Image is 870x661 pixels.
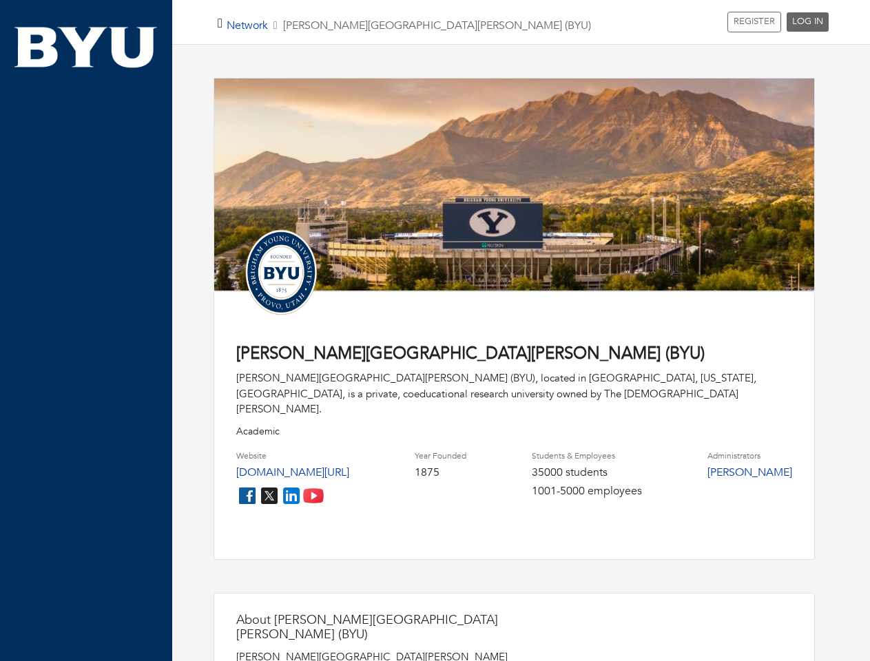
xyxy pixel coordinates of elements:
a: Network [227,18,268,33]
img: youtube_icon-fc3c61c8c22f3cdcae68f2f17984f5f016928f0ca0694dd5da90beefb88aa45e.png [302,485,324,507]
h4: Administrators [707,451,792,461]
h4: [PERSON_NAME][GEOGRAPHIC_DATA][PERSON_NAME] (BYU) [236,344,792,364]
h4: Year Founded [415,451,466,461]
img: twitter_icon-7d0bafdc4ccc1285aa2013833b377ca91d92330db209b8298ca96278571368c9.png [258,485,280,507]
img: linkedin_icon-84db3ca265f4ac0988026744a78baded5d6ee8239146f80404fb69c9eee6e8e7.png [280,485,302,507]
h5: [PERSON_NAME][GEOGRAPHIC_DATA][PERSON_NAME] (BYU) [227,19,591,32]
h4: About [PERSON_NAME][GEOGRAPHIC_DATA][PERSON_NAME] (BYU) [236,613,512,642]
div: [PERSON_NAME][GEOGRAPHIC_DATA][PERSON_NAME] (BYU), located in [GEOGRAPHIC_DATA], [US_STATE], [GEO... [236,370,792,417]
h4: Website [236,451,349,461]
a: REGISTER [727,12,781,32]
img: facebook_icon-256f8dfc8812ddc1b8eade64b8eafd8a868ed32f90a8d2bb44f507e1979dbc24.png [236,485,258,507]
h4: Students & Employees [532,451,642,461]
h4: 1001-5000 employees [532,485,642,498]
a: [DOMAIN_NAME][URL] [236,465,349,480]
h4: 1875 [415,466,466,479]
a: [PERSON_NAME] [707,465,792,480]
p: Academic [236,424,792,439]
a: LOG IN [787,12,829,32]
img: Untitled-design-3.png [236,227,326,317]
img: lavell-edwards-stadium.jpg [214,78,814,304]
h4: 35000 students [532,466,642,479]
img: BYU.png [14,24,158,70]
